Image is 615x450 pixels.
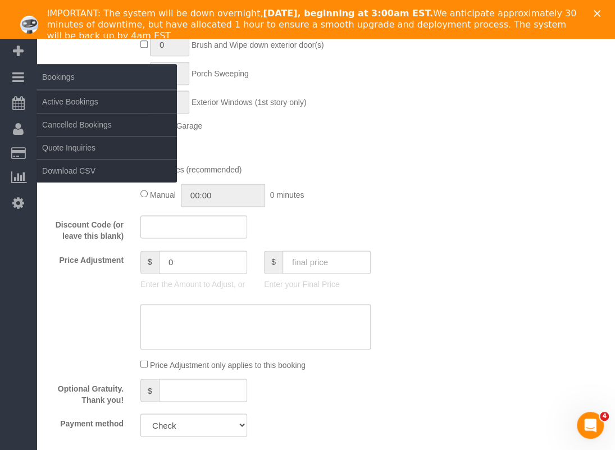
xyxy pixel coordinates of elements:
span: 4 [600,412,609,421]
span: 0 minutes [270,190,304,199]
a: Cancelled Bookings [37,113,177,136]
label: Optional Gratuity. Thank you! [39,379,132,405]
div: Close [594,10,605,17]
b: [DATE], beginning at 3:00am EST. [263,8,432,19]
img: Profile image for Ellie [20,16,38,34]
input: final price [283,251,371,274]
div: IMPORTANT: The system will be down overnight, We anticipate approximately 30 minutes of downtime,... [47,8,577,42]
a: Download CSV [37,160,177,182]
span: Manual [150,190,176,199]
p: Enter your Final Price [264,279,371,290]
label: Price Adjustment [39,251,132,266]
span: Price Adjustment only applies to this booking [150,360,306,369]
p: Enter the Amount to Adjust, or [140,279,247,290]
ul: Bookings [37,90,177,183]
span: 0 minutes (recommended) [150,165,242,174]
span: Exterior Windows (1st story only) [192,98,307,107]
a: Active Bookings [37,90,177,113]
a: Quote Inquiries [37,137,177,159]
span: Brush and Wipe down exterior door(s) [192,40,324,49]
span: Porch Sweeping [192,69,249,78]
span: $ [264,251,283,274]
span: $ [140,251,159,274]
span: $ [140,379,159,402]
iframe: Intercom live chat [577,412,604,439]
label: Discount Code (or leave this blank) [39,215,132,242]
span: Bookings [37,64,177,90]
label: Payment method [39,413,132,429]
